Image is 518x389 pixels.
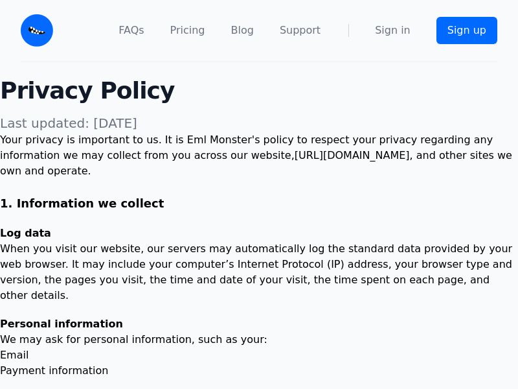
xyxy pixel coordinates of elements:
a: [URL][DOMAIN_NAME] [295,149,410,161]
a: Sign in [375,23,411,38]
a: Support [280,23,321,38]
a: Blog [231,23,254,38]
a: Sign up [436,17,497,44]
a: Pricing [170,23,205,38]
a: FAQs [118,23,144,38]
img: Email Monster [21,14,53,47]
